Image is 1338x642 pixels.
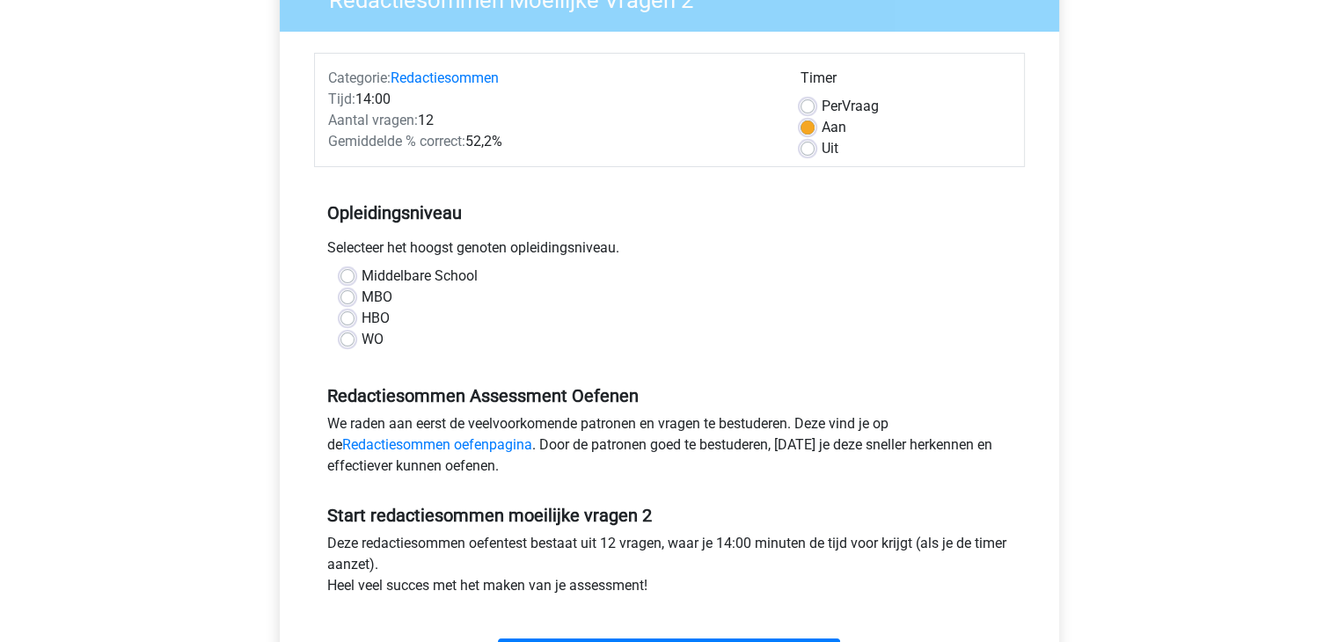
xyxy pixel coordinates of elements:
[327,505,1012,526] h5: Start redactiesommen moeilijke vragen 2
[822,138,838,159] label: Uit
[314,413,1025,484] div: We raden aan eerst de veelvoorkomende patronen en vragen te bestuderen. Deze vind je op de . Door...
[362,329,384,350] label: WO
[342,436,532,453] a: Redactiesommen oefenpagina
[822,96,879,117] label: Vraag
[328,91,355,107] span: Tijd:
[362,308,390,329] label: HBO
[801,68,1011,96] div: Timer
[327,385,1012,406] h5: Redactiesommen Assessment Oefenen
[328,69,391,86] span: Categorie:
[315,131,787,152] div: 52,2%
[314,237,1025,266] div: Selecteer het hoogst genoten opleidingsniveau.
[822,98,842,114] span: Per
[315,110,787,131] div: 12
[327,195,1012,230] h5: Opleidingsniveau
[362,266,478,287] label: Middelbare School
[362,287,392,308] label: MBO
[328,112,418,128] span: Aantal vragen:
[391,69,499,86] a: Redactiesommen
[328,133,465,150] span: Gemiddelde % correct:
[314,533,1025,603] div: Deze redactiesommen oefentest bestaat uit 12 vragen, waar je 14:00 minuten de tijd voor krijgt (a...
[822,117,846,138] label: Aan
[315,89,787,110] div: 14:00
